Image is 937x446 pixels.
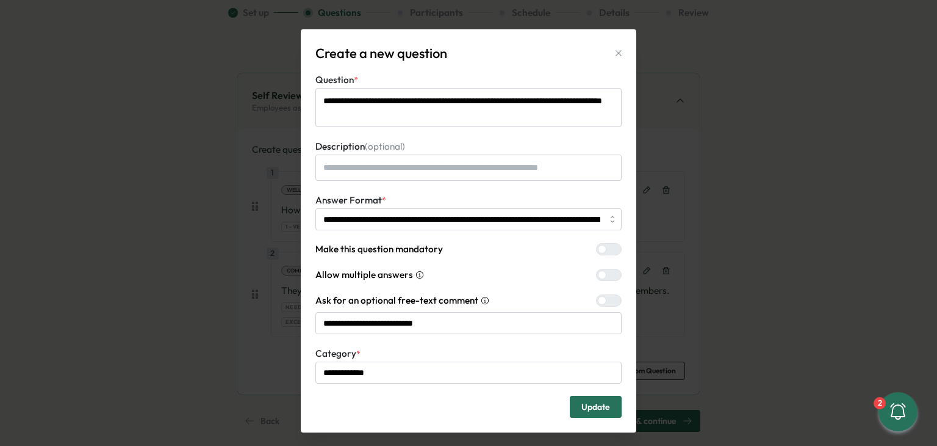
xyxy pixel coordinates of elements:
span: Question [315,74,354,86]
span: Category [315,348,356,359]
span: Update [581,397,610,417]
button: Update [570,396,622,418]
span: Answer Format [315,194,382,206]
span: Make this question mandatory [315,243,443,256]
span: Allow multiple answers [315,268,413,282]
span: Ask for an optional free-text comment [315,294,478,307]
div: 2 [874,397,886,409]
span: (optional) [365,141,405,152]
p: Create a new question [315,44,447,63]
span: Description [315,141,405,152]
